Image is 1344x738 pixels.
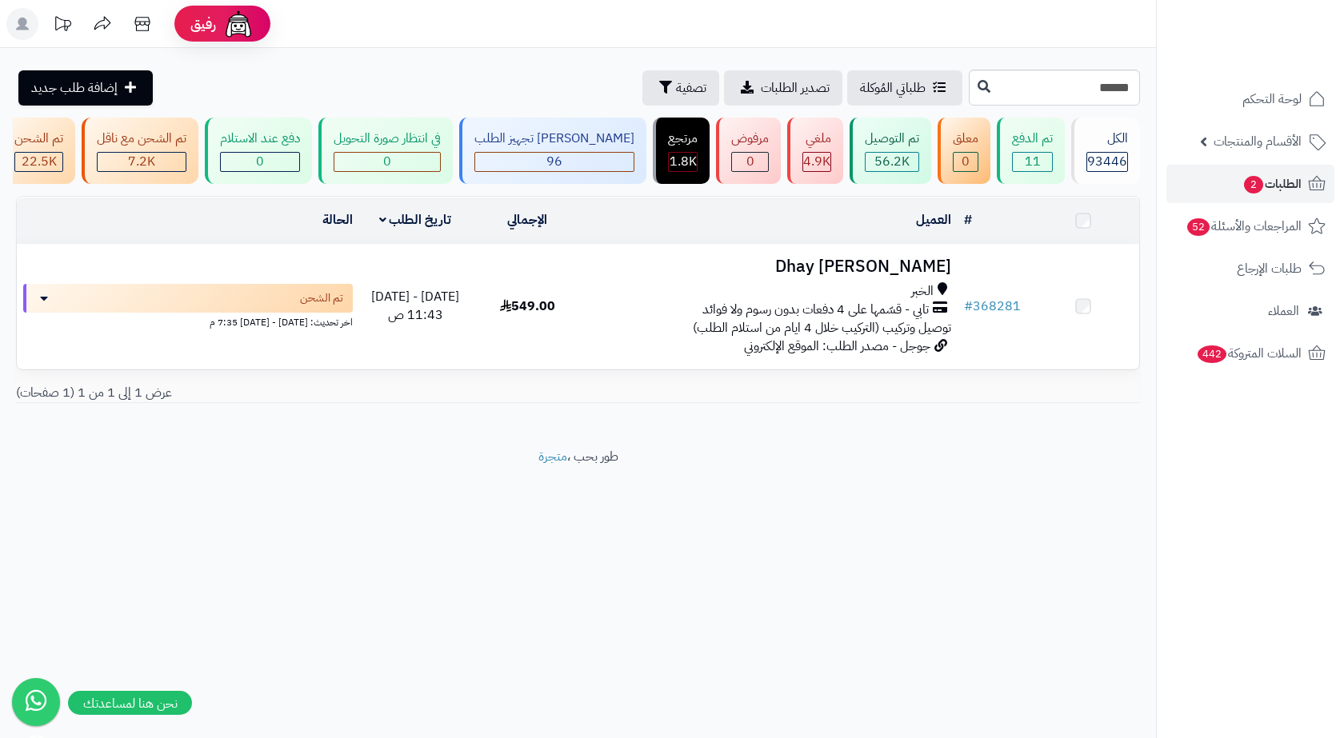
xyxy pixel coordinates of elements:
span: 0 [962,152,970,171]
a: مرفوض 0 [713,118,784,184]
a: تاريخ الطلب [379,210,452,229]
a: تحديثات المنصة [42,8,82,44]
span: تصفية [676,78,706,98]
a: في انتظار صورة التحويل 0 [315,118,456,184]
span: الأقسام والمنتجات [1214,130,1302,153]
div: 96 [475,153,634,171]
span: 93446 [1087,152,1127,171]
div: عرض 1 إلى 1 من 1 (1 صفحات) [4,384,578,402]
a: دفع عند الاستلام 0 [202,118,315,184]
img: ai-face.png [222,8,254,40]
a: # [964,210,972,229]
div: الكل [1086,130,1128,148]
span: 442 [1198,345,1226,363]
div: تم الشحن [14,130,63,148]
div: مرفوض [731,130,769,148]
span: الطلبات [1242,173,1302,195]
a: لوحة التحكم [1166,80,1334,118]
div: 56241 [866,153,918,171]
img: logo-2.png [1235,43,1329,77]
a: طلبات الإرجاع [1166,249,1334,288]
a: إضافة طلب جديد [18,70,153,106]
span: العملاء [1268,300,1299,322]
div: مرتجع [668,130,698,148]
span: تصدير الطلبات [761,78,830,98]
div: [PERSON_NAME] تجهيز الطلب [474,130,634,148]
span: توصيل وتركيب (التركيب خلال 4 ايام من استلام الطلب) [693,318,951,337]
div: ملغي [802,130,831,148]
a: المراجعات والأسئلة52 [1166,207,1334,245]
button: تصفية [642,70,719,106]
span: 52 [1187,218,1210,236]
span: الخبر [911,282,934,301]
span: # [964,297,973,316]
span: 1.8K [670,152,697,171]
span: 22.5K [22,152,57,171]
a: العميل [916,210,951,229]
span: طلباتي المُوكلة [860,78,926,98]
a: [PERSON_NAME] تجهيز الطلب 96 [456,118,650,184]
div: اخر تحديث: [DATE] - [DATE] 7:35 م [23,313,353,329]
a: #368281 [964,297,1021,316]
span: رفيق [190,14,216,34]
a: تم التوصيل 56.2K [846,118,934,184]
div: 0 [334,153,440,171]
span: المراجعات والأسئلة [1186,215,1302,237]
div: 1784 [669,153,697,171]
a: تم الدفع 11 [994,118,1068,184]
div: 0 [221,153,299,171]
span: 0 [383,152,391,171]
div: 0 [954,153,978,171]
span: تابي - قسّمها على 4 دفعات بدون رسوم ولا فوائد [702,301,929,319]
a: متجرة [538,447,567,466]
div: تم الشحن مع ناقل [97,130,186,148]
a: الكل93446 [1068,118,1143,184]
span: لوحة التحكم [1242,88,1302,110]
a: معلق 0 [934,118,994,184]
div: معلق [953,130,978,148]
a: العملاء [1166,292,1334,330]
div: تم التوصيل [865,130,919,148]
span: 2 [1244,176,1263,193]
div: 4939 [803,153,830,171]
span: طلبات الإرجاع [1237,257,1302,280]
a: الحالة [322,210,353,229]
span: 549.00 [500,297,555,316]
a: السلات المتروكة442 [1166,334,1334,373]
span: إضافة طلب جديد [31,78,118,98]
span: [DATE] - [DATE] 11:43 ص [371,287,459,325]
a: ملغي 4.9K [784,118,846,184]
div: في انتظار صورة التحويل [334,130,441,148]
div: 7223 [98,153,186,171]
a: تم الشحن مع ناقل 7.2K [78,118,202,184]
a: الطلبات2 [1166,165,1334,203]
div: 11 [1013,153,1052,171]
span: 0 [256,152,264,171]
a: طلباتي المُوكلة [847,70,962,106]
a: تصدير الطلبات [724,70,842,106]
span: 4.9K [803,152,830,171]
h3: Dhay [PERSON_NAME] [590,257,951,276]
a: الإجمالي [507,210,547,229]
span: 11 [1025,152,1041,171]
div: تم الدفع [1012,130,1053,148]
span: 96 [546,152,562,171]
a: مرتجع 1.8K [650,118,713,184]
span: تم الشحن [300,290,343,306]
div: 22463 [15,153,62,171]
div: 0 [732,153,768,171]
span: 56.2K [874,152,910,171]
span: 0 [746,152,754,171]
span: جوجل - مصدر الطلب: الموقع الإلكتروني [744,337,930,356]
span: السلات المتروكة [1196,342,1302,365]
span: 7.2K [128,152,155,171]
div: دفع عند الاستلام [220,130,300,148]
